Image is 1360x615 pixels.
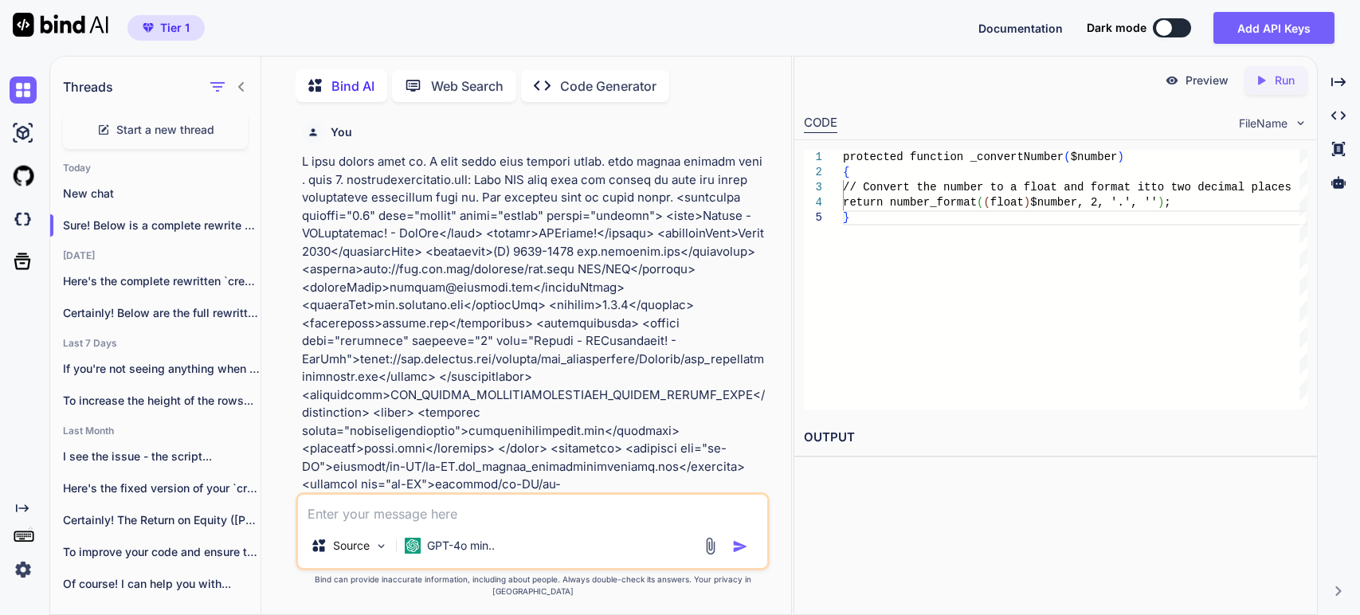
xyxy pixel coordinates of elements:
[50,249,261,262] h2: [DATE]
[50,337,261,350] h2: Last 7 Days
[143,23,154,33] img: premium
[804,180,822,195] div: 3
[160,20,190,36] span: Tier 1
[843,211,849,224] span: }
[794,419,1317,456] h2: OUTPUT
[63,77,113,96] h1: Threads
[50,425,261,437] h2: Last Month
[10,76,37,104] img: chat
[63,576,261,592] p: Of course! I can help you with...
[990,196,1024,209] span: float
[63,512,261,528] p: Certainly! The Return on Equity ([PERSON_NAME]) can...
[63,480,261,496] p: Here's the fixed version of your `createSensitivityAnalysisSheet`...
[983,196,990,209] span: (
[333,538,370,554] p: Source
[431,76,504,96] p: Web Search
[63,544,261,560] p: To improve your code and ensure that...
[804,165,822,180] div: 2
[732,539,748,554] img: icon
[331,124,352,140] h6: You
[701,537,719,555] img: attachment
[427,538,495,554] p: GPT-4o min..
[63,361,261,377] p: If you're not seeing anything when you...
[1164,196,1170,209] span: ;
[63,217,261,233] p: Sure! Below is a complete rewrite of the...
[804,210,822,225] div: 5
[1030,196,1158,209] span: $number, 2, '.', ''
[1117,151,1123,163] span: )
[843,151,1064,163] span: protected function _convertNumber
[843,196,977,209] span: return number_format
[116,122,214,138] span: Start a new thread
[296,574,770,597] p: Bind can provide inaccurate information, including about people. Always double-check its answers....
[1150,181,1291,194] span: to two decimal places
[50,162,261,174] h2: Today
[1165,73,1179,88] img: preview
[1294,116,1307,130] img: chevron down
[405,538,421,554] img: GPT-4o mini
[843,181,1150,194] span: // Convert the number to a float and format it
[63,449,261,464] p: I see the issue - the script...
[63,186,261,202] p: New chat
[1239,116,1287,131] span: FileName
[977,196,983,209] span: (
[560,76,656,96] p: Code Generator
[63,393,261,409] p: To increase the height of the rows...
[1158,196,1164,209] span: )
[10,556,37,583] img: settings
[1024,196,1030,209] span: )
[1186,72,1229,88] p: Preview
[374,539,388,553] img: Pick Models
[843,166,849,178] span: {
[1070,151,1117,163] span: $number
[804,150,822,165] div: 1
[978,20,1063,37] button: Documentation
[804,114,837,133] div: CODE
[978,22,1063,35] span: Documentation
[63,273,261,289] p: Here's the complete rewritten `createExpensesSheet()` function with...
[127,15,205,41] button: premiumTier 1
[804,195,822,210] div: 4
[10,163,37,190] img: githubLight
[1064,151,1070,163] span: (
[331,76,374,96] p: Bind AI
[10,119,37,147] img: ai-studio
[1275,72,1295,88] p: Run
[13,13,108,37] img: Bind AI
[10,206,37,233] img: darkCloudIdeIcon
[63,305,261,321] p: Certainly! Below are the full rewritten `createIncomeSheet`...
[1087,20,1146,36] span: Dark mode
[1213,12,1335,44] button: Add API Keys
